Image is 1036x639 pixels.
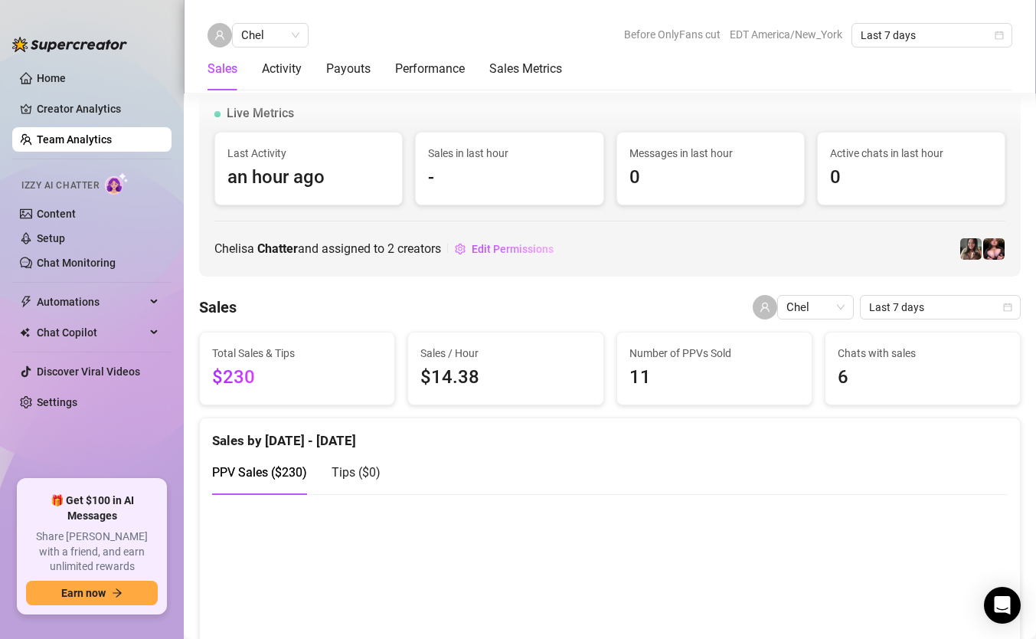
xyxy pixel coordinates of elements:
span: an hour ago [227,163,390,192]
span: Sales in last hour [428,145,590,162]
img: Ryann [960,238,982,260]
span: $14.38 [420,363,590,392]
img: logo-BBDzfeDw.svg [12,37,127,52]
span: Chats with sales [838,345,1008,362]
span: Total Sales & Tips [212,345,382,362]
span: Sales / Hour [420,345,590,362]
span: Chat Copilot [37,320,145,345]
div: Payouts [326,60,371,78]
span: 0 [629,163,792,192]
span: Last 7 days [869,296,1011,319]
span: user [760,302,770,313]
a: Creator Analytics [37,97,159,121]
span: Automations [37,290,145,314]
span: Before OnlyFans cut [624,23,721,46]
span: Izzy AI Chatter [21,179,99,193]
span: arrow-right [112,588,123,598]
span: Chel is a and assigned to creators [214,239,441,258]
span: Edit Permissions [472,243,554,255]
span: calendar [995,31,1004,40]
span: 🎁 Get $100 in AI Messages [26,493,158,523]
div: Open Intercom Messenger [984,587,1021,624]
span: Last 7 days [861,24,1003,47]
span: $230 [212,363,382,392]
button: Edit Permissions [454,237,554,261]
div: Sales [208,60,237,78]
a: Discover Viral Videos [37,365,140,378]
div: Sales Metrics [489,60,562,78]
h4: Sales [199,297,237,318]
span: Share [PERSON_NAME] with a friend, and earn unlimited rewards [26,529,158,575]
div: Activity [262,60,302,78]
b: Chatter [257,241,298,256]
a: Setup [37,232,65,244]
a: Chat Monitoring [37,257,116,269]
span: Live Metrics [227,104,294,123]
a: Settings [37,396,77,408]
img: Ryann [983,238,1005,260]
span: Chel [241,24,299,47]
span: Messages in last hour [629,145,792,162]
span: - [428,163,590,192]
img: Chat Copilot [20,327,30,338]
span: 6 [838,363,1008,392]
span: EDT America/New_York [730,23,842,46]
span: PPV Sales ( $230 ) [212,465,307,480]
span: Earn now [61,587,106,599]
span: 11 [629,363,799,392]
span: thunderbolt [20,296,32,308]
div: Sales by [DATE] - [DATE] [212,418,1008,451]
button: Earn nowarrow-right [26,581,158,605]
span: Active chats in last hour [830,145,992,162]
span: calendar [1003,303,1012,312]
div: Performance [395,60,465,78]
span: Number of PPVs Sold [629,345,799,362]
a: Team Analytics [37,133,112,146]
span: user [214,30,225,41]
a: Home [37,72,66,84]
span: Chel [786,296,845,319]
span: 2 [387,241,394,256]
span: Tips ( $0 ) [332,465,381,480]
span: setting [455,244,466,254]
span: Last Activity [227,145,390,162]
img: AI Chatter [105,172,129,195]
span: 0 [830,163,992,192]
a: Content [37,208,76,220]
